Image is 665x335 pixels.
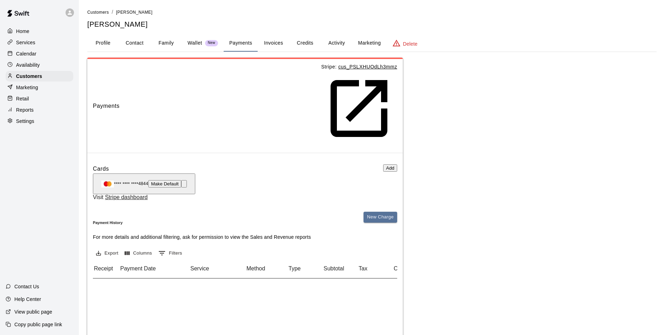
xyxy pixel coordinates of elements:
[87,10,109,15] span: Customers
[87,35,657,52] div: basic tabs example
[105,194,148,200] a: You don't have the permission to visit the Stripe dashboard
[324,259,359,278] div: Subtotal
[16,106,34,113] p: Reports
[205,41,218,45] span: New
[94,259,120,278] div: Receipt
[246,259,289,278] div: Method
[119,35,150,52] button: Contact
[116,10,152,15] span: [PERSON_NAME]
[403,40,418,47] p: Delete
[6,48,73,59] a: Calendar
[289,35,321,52] button: Credits
[16,61,40,68] p: Availability
[112,8,113,16] li: /
[16,118,34,125] p: Settings
[16,50,36,57] p: Calendar
[359,259,394,278] div: Tax
[123,248,154,259] button: Select columns
[148,180,182,188] button: Make Default
[120,259,190,278] div: Payment Date
[6,26,73,37] a: Home
[6,93,73,104] a: Retail
[93,234,311,241] p: For more details and additional filtering, ask for permission to view the Sales and Revenue reports
[101,180,114,188] img: Credit card brand logo
[383,164,397,172] button: Add
[364,212,397,223] button: New Charge
[150,35,182,52] button: Family
[6,60,73,70] a: Availability
[87,8,657,16] nav: breadcrumb
[93,221,311,225] h6: Payment History
[321,35,352,52] button: Activity
[14,283,39,290] p: Contact Us
[321,63,397,149] p: Stripe:
[6,37,73,48] a: Services
[93,101,321,111] span: Payments
[190,259,246,278] div: Service
[14,321,62,328] p: Copy public page link
[321,64,397,148] a: cus_PSLXHUOdLh3mmz
[138,180,148,188] span: 4844
[87,9,109,15] a: Customers
[6,82,73,93] a: Marketing
[181,180,187,188] button: Remove
[93,194,148,200] span: Visit
[6,71,73,81] a: Customers
[94,248,120,259] button: Export
[14,308,52,315] p: View public page
[93,164,109,173] h6: Cards
[87,20,657,29] h5: [PERSON_NAME]
[151,181,179,186] span: Make Default
[14,296,41,303] p: Help Center
[16,84,38,91] p: Marketing
[188,39,202,47] p: Wallet
[258,35,289,52] button: Invoices
[87,35,119,52] button: Profile
[6,105,73,115] a: Reports
[394,259,429,278] div: Custom Fee
[16,39,35,46] p: Services
[352,35,386,52] button: Marketing
[16,28,29,35] p: Home
[16,73,42,80] p: Customers
[157,248,184,259] button: Show filters
[6,116,73,126] a: Settings
[105,194,148,200] u: Stripe dashboard
[289,259,324,278] div: Type
[16,95,29,102] p: Retail
[224,35,258,52] button: Payments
